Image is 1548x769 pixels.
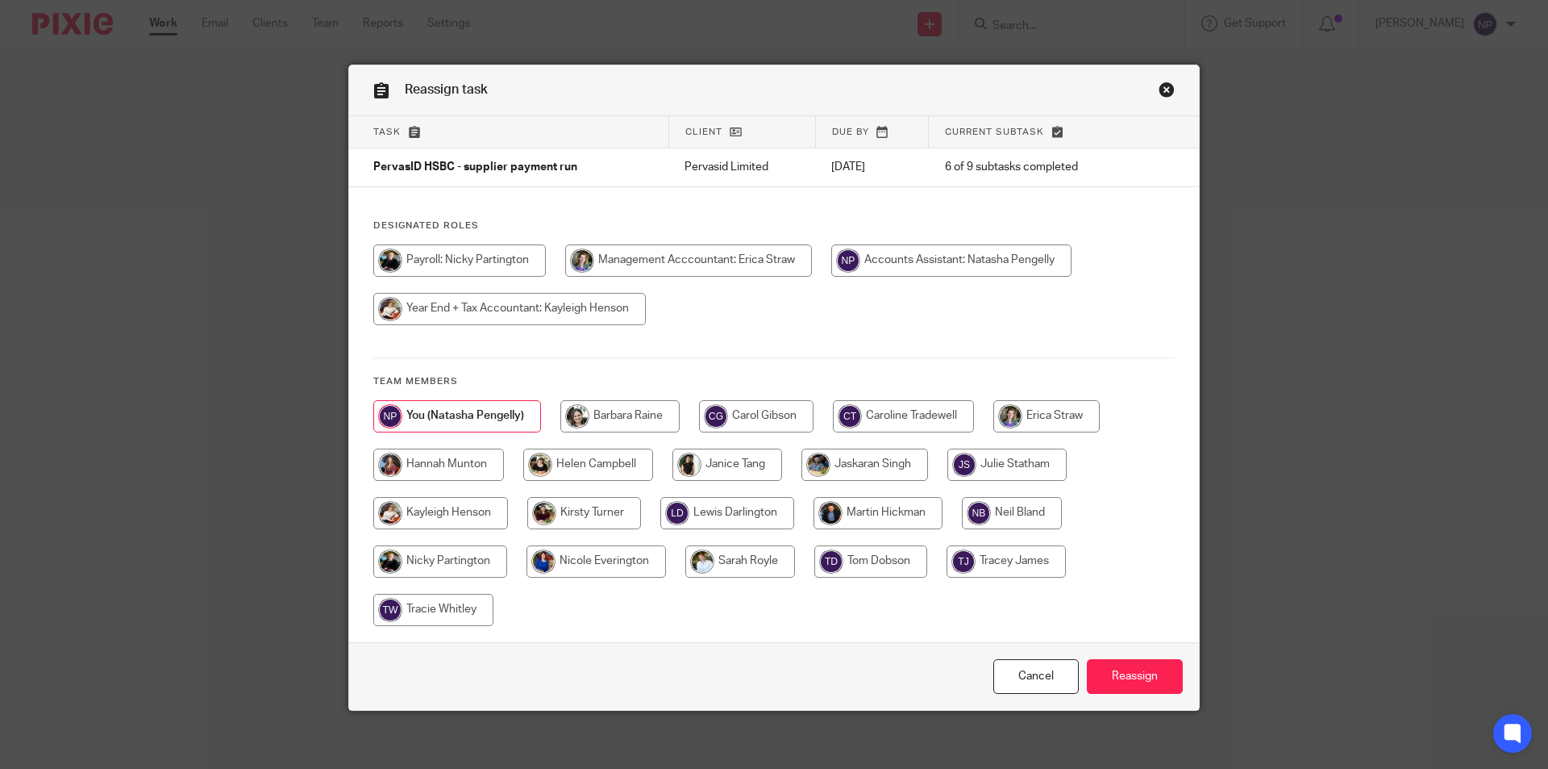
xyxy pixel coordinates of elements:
[831,159,912,175] p: [DATE]
[373,162,577,173] span: PervasID HSBC - supplier payment run
[993,659,1079,694] a: Close this dialog window
[373,219,1175,232] h4: Designated Roles
[373,127,401,136] span: Task
[832,127,869,136] span: Due by
[685,127,722,136] span: Client
[945,127,1044,136] span: Current subtask
[1087,659,1183,694] input: Reassign
[685,159,799,175] p: Pervasid Limited
[929,148,1138,187] td: 6 of 9 subtasks completed
[405,83,488,96] span: Reassign task
[373,375,1175,388] h4: Team members
[1159,81,1175,103] a: Close this dialog window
